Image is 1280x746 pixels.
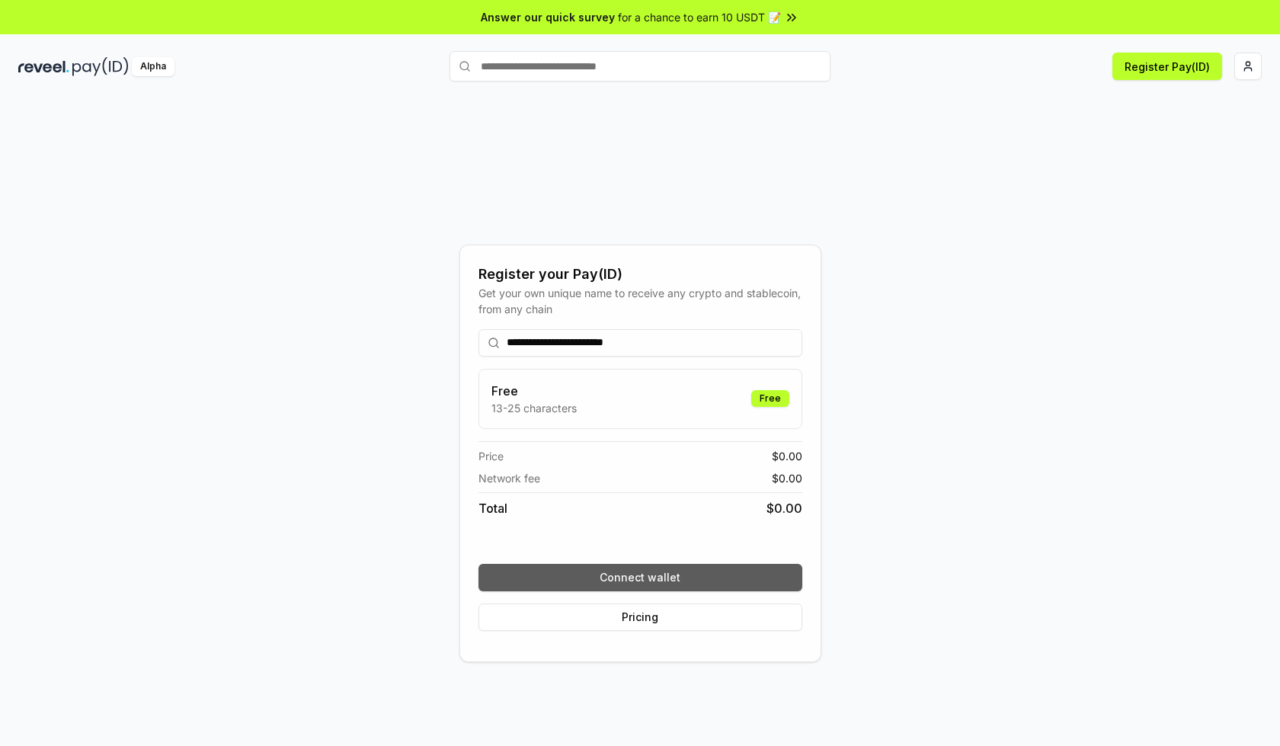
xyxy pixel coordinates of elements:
img: pay_id [72,57,129,76]
span: Total [478,499,507,517]
span: $ 0.00 [772,470,802,486]
span: for a chance to earn 10 USDT 📝 [618,9,781,25]
div: Alpha [132,57,174,76]
div: Register your Pay(ID) [478,264,802,285]
span: Network fee [478,470,540,486]
span: $ 0.00 [772,448,802,464]
p: 13-25 characters [491,400,577,416]
button: Connect wallet [478,564,802,591]
h3: Free [491,382,577,400]
img: reveel_dark [18,57,69,76]
div: Free [751,390,789,407]
span: $ 0.00 [766,499,802,517]
button: Register Pay(ID) [1112,53,1222,80]
button: Pricing [478,604,802,631]
div: Get your own unique name to receive any crypto and stablecoin, from any chain [478,285,802,317]
span: Answer our quick survey [481,9,615,25]
span: Price [478,448,504,464]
